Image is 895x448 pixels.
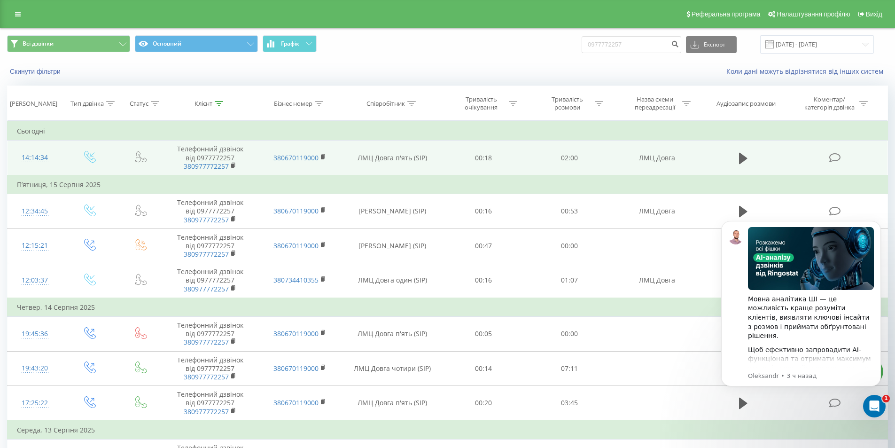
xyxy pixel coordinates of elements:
td: 00:00 [527,228,613,263]
button: Всі дзвінки [7,35,130,52]
a: 380977772257 [184,407,229,416]
div: 14:14:34 [17,149,53,167]
td: 03:45 [527,386,613,421]
td: Телефонний дзвінок від 0977772257 [165,317,255,352]
td: Середа, 13 Серпня 2025 [8,421,888,440]
button: Основний [135,35,258,52]
td: ЛМЦ Довга п'ять (SIP) [344,317,441,352]
td: 00:47 [441,228,527,263]
td: Телефонний дзвінок від 0977772257 [165,386,255,421]
a: 380670119000 [273,206,319,215]
td: 02:00 [527,141,613,175]
iframe: Intercom live chat [863,395,886,417]
div: 19:45:36 [17,325,53,343]
td: Телефонний дзвінок від 0977772257 [165,228,255,263]
button: Скинути фільтри [7,67,65,76]
a: 380977772257 [184,284,229,293]
td: ЛМЦ Довга п'ять (SIP) [344,386,441,421]
div: Тривалість очікування [456,95,506,111]
div: Статус [130,100,148,108]
span: 1 [882,395,890,402]
td: Телефонний дзвінок від 0977772257 [165,194,255,229]
td: ЛМЦ Довга [612,263,701,298]
td: 00:53 [527,194,613,229]
td: Телефонний дзвінок від 0977772257 [165,351,255,386]
a: 380977772257 [184,338,229,346]
td: 00:18 [441,141,527,175]
td: 00:14 [441,351,527,386]
div: Співробітник [366,100,405,108]
td: ЛМЦ Довга [612,194,701,229]
span: Графік [281,40,299,47]
td: ЛМЦ Довга п'ять (SIP) [344,141,441,175]
button: Графік [263,35,317,52]
td: ЛМЦ Довга чотири (SIP) [344,351,441,386]
td: ЛМЦ Довга один (SIP) [344,263,441,298]
a: 380977772257 [184,215,229,224]
td: 07:11 [527,351,613,386]
td: 00:20 [441,386,527,421]
a: 380670119000 [273,364,319,373]
a: 380977772257 [184,250,229,259]
div: Клієнт [195,100,212,108]
a: 380977772257 [184,162,229,171]
td: [PERSON_NAME] (SIP) [344,194,441,229]
td: Телефонний дзвінок від 0977772257 [165,141,255,175]
div: Тип дзвінка [70,100,104,108]
div: [PERSON_NAME] [10,100,57,108]
div: 17:25:22 [17,394,53,412]
span: Реферальна програма [692,10,761,18]
a: 380670119000 [273,241,319,250]
td: 00:16 [441,194,527,229]
div: 19:43:20 [17,359,53,377]
input: Пошук за номером [582,36,681,53]
a: 380670119000 [273,153,319,162]
td: Сьогодні [8,122,888,141]
td: П’ятниця, 15 Серпня 2025 [8,175,888,194]
span: Налаштування профілю [777,10,850,18]
a: Коли дані можуть відрізнятися вiд інших систем [726,67,888,76]
span: Всі дзвінки [23,40,54,47]
td: ЛМЦ Довга [612,141,701,175]
a: 380670119000 [273,329,319,338]
div: 12:03:37 [17,271,53,290]
a: 380670119000 [273,398,319,407]
td: 00:16 [441,263,527,298]
a: 380734410355 [273,275,319,284]
div: Назва схеми переадресації [630,95,680,111]
div: Бізнес номер [274,100,312,108]
td: Четвер, 14 Серпня 2025 [8,298,888,317]
td: 01:07 [527,263,613,298]
td: [PERSON_NAME] (SIP) [344,228,441,263]
td: 00:00 [527,317,613,352]
div: Аудіозапис розмови [716,100,776,108]
span: Вихід [866,10,882,18]
button: Експорт [686,36,737,53]
td: Телефонний дзвінок від 0977772257 [165,263,255,298]
a: 380977772257 [184,372,229,381]
div: 12:15:21 [17,236,53,255]
div: Тривалість розмови [542,95,592,111]
div: Коментар/категорія дзвінка [802,95,857,111]
iframe: Intercom notifications сообщение [707,207,895,423]
div: 12:34:45 [17,202,53,220]
td: 00:05 [441,317,527,352]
